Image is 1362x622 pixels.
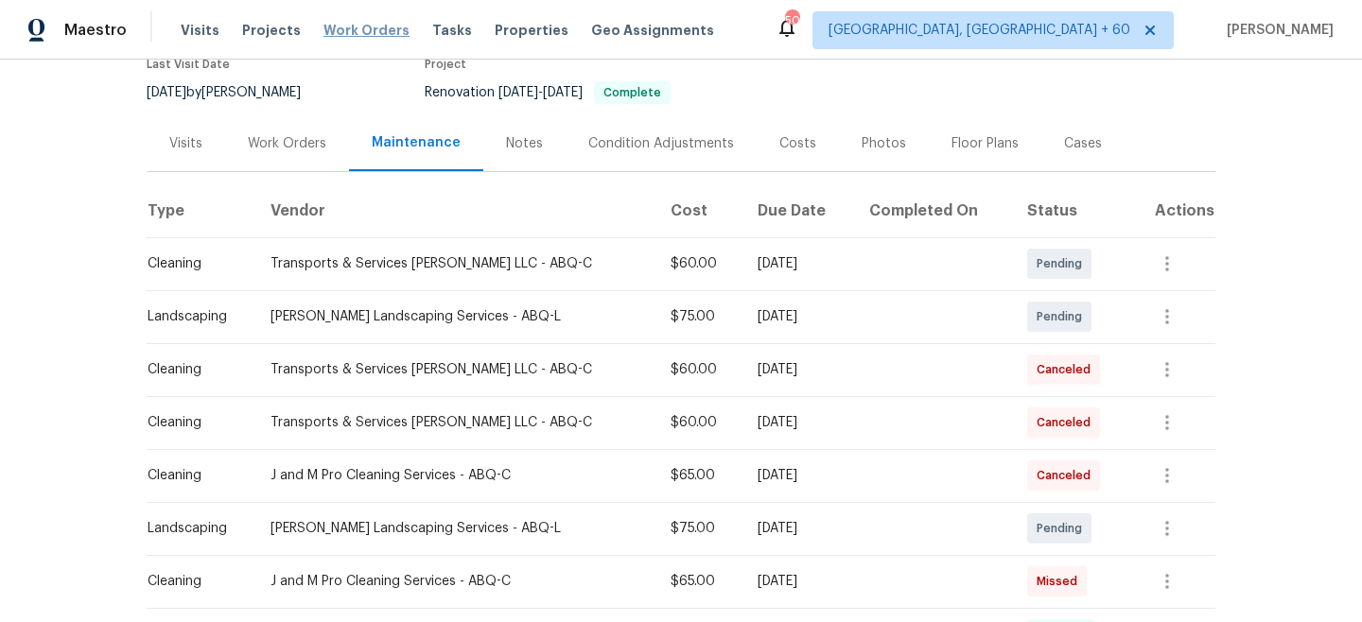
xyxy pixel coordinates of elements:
div: $75.00 [671,519,727,538]
div: Costs [779,134,816,153]
div: $60.00 [671,254,727,273]
span: [DATE] [147,86,186,99]
div: $60.00 [671,360,727,379]
span: Missed [1037,572,1085,591]
span: Projects [242,21,301,40]
div: Transports & Services [PERSON_NAME] LLC - ABQ-C [271,254,640,273]
th: Actions [1129,184,1215,237]
div: [DATE] [758,254,839,273]
div: Cleaning [148,254,240,273]
span: [DATE] [498,86,538,99]
div: Transports & Services [PERSON_NAME] LLC - ABQ-C [271,360,640,379]
div: Photos [862,134,906,153]
span: Pending [1037,307,1090,326]
span: Properties [495,21,568,40]
span: Geo Assignments [591,21,714,40]
div: Visits [169,134,202,153]
div: Condition Adjustments [588,134,734,153]
div: [PERSON_NAME] Landscaping Services - ABQ-L [271,519,640,538]
span: Work Orders [323,21,410,40]
span: Pending [1037,254,1090,273]
span: Complete [596,87,669,98]
div: Cleaning [148,413,240,432]
span: Canceled [1037,360,1098,379]
div: [DATE] [758,413,839,432]
div: J and M Pro Cleaning Services - ABQ-C [271,572,640,591]
div: Cases [1064,134,1102,153]
div: Cleaning [148,466,240,485]
th: Due Date [742,184,854,237]
span: Last Visit Date [147,59,230,70]
th: Vendor [255,184,655,237]
div: by [PERSON_NAME] [147,81,323,104]
div: Work Orders [248,134,326,153]
span: [PERSON_NAME] [1219,21,1334,40]
div: [DATE] [758,307,839,326]
div: [PERSON_NAME] Landscaping Services - ABQ-L [271,307,640,326]
span: Pending [1037,519,1090,538]
th: Type [147,184,255,237]
div: Landscaping [148,519,240,538]
th: Cost [655,184,742,237]
div: Transports & Services [PERSON_NAME] LLC - ABQ-C [271,413,640,432]
div: Landscaping [148,307,240,326]
span: Canceled [1037,466,1098,485]
div: [DATE] [758,360,839,379]
div: $60.00 [671,413,727,432]
span: Tasks [432,24,472,37]
div: Cleaning [148,360,240,379]
div: 505 [785,11,798,30]
div: Cleaning [148,572,240,591]
div: [DATE] [758,572,839,591]
div: Maintenance [372,133,461,152]
span: Renovation [425,86,671,99]
span: [DATE] [543,86,583,99]
div: Floor Plans [952,134,1019,153]
span: Canceled [1037,413,1098,432]
div: [DATE] [758,519,839,538]
span: - [498,86,583,99]
div: $65.00 [671,572,727,591]
span: Project [425,59,466,70]
div: $65.00 [671,466,727,485]
span: Visits [181,21,219,40]
div: [DATE] [758,466,839,485]
div: $75.00 [671,307,727,326]
div: Notes [506,134,543,153]
th: Status [1012,184,1129,237]
th: Completed On [854,184,1012,237]
div: J and M Pro Cleaning Services - ABQ-C [271,466,640,485]
span: Maestro [64,21,127,40]
span: [GEOGRAPHIC_DATA], [GEOGRAPHIC_DATA] + 60 [829,21,1130,40]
